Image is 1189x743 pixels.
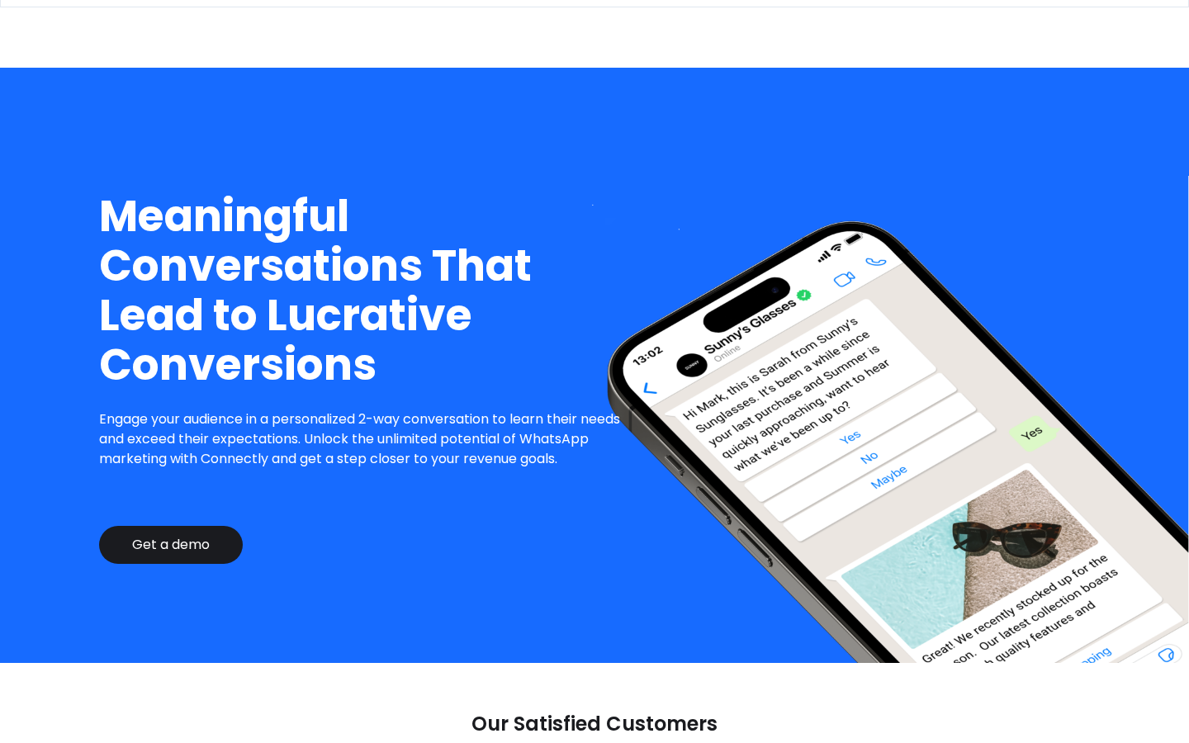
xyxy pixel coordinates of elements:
h1: Meaningful Conversations That Lead to Lucrative Conversions [99,192,633,390]
a: Get a demo [99,526,243,564]
aside: Language selected: English [17,714,99,737]
p: Engage your audience in a personalized 2-way conversation to learn their needs and exceed their e... [99,409,633,469]
p: Our Satisfied Customers [471,712,718,736]
div: Get a demo [132,537,210,553]
ul: Language list [33,714,99,737]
